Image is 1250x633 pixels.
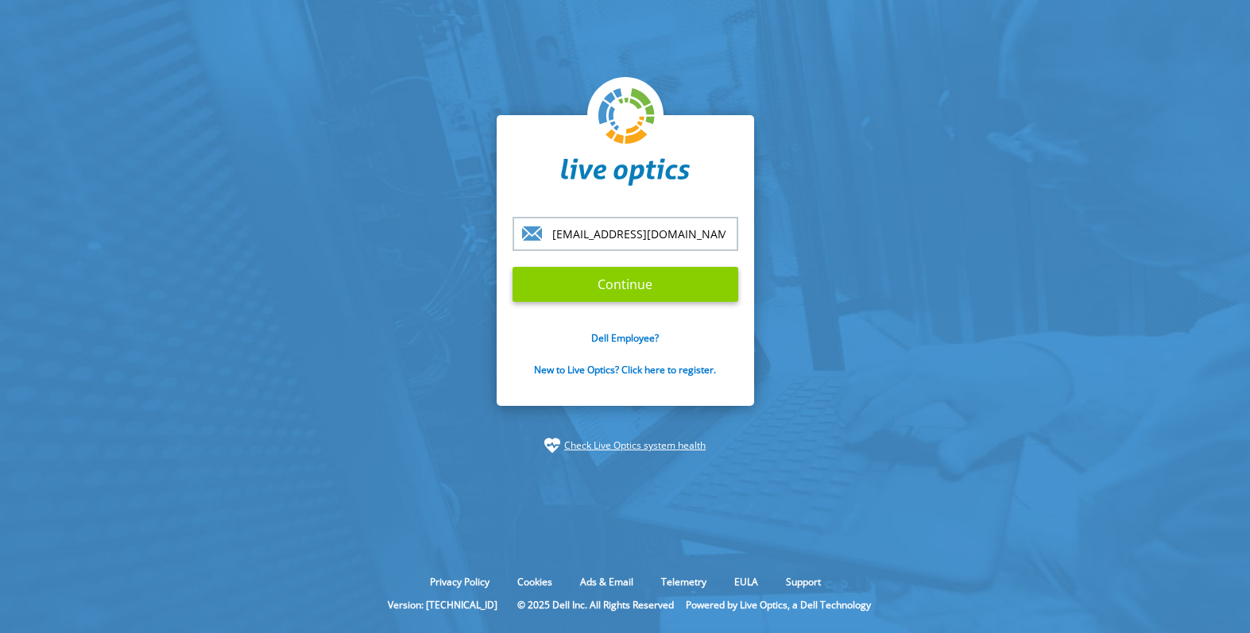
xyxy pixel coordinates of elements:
[505,575,564,589] a: Cookies
[686,598,871,612] li: Powered by Live Optics, a Dell Technology
[649,575,718,589] a: Telemetry
[513,267,738,302] input: Continue
[513,217,738,251] input: email@address.com
[561,158,690,187] img: liveoptics-word.svg
[418,575,501,589] a: Privacy Policy
[568,575,645,589] a: Ads & Email
[380,598,505,612] li: Version: [TECHNICAL_ID]
[564,438,706,454] a: Check Live Optics system health
[722,575,770,589] a: EULA
[534,363,716,376] a: New to Live Optics? Click here to register.
[591,331,659,345] a: Dell Employee?
[544,438,560,454] img: status-check-icon.svg
[774,575,833,589] a: Support
[598,88,656,145] img: liveoptics-logo.svg
[509,598,682,612] li: © 2025 Dell Inc. All Rights Reserved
